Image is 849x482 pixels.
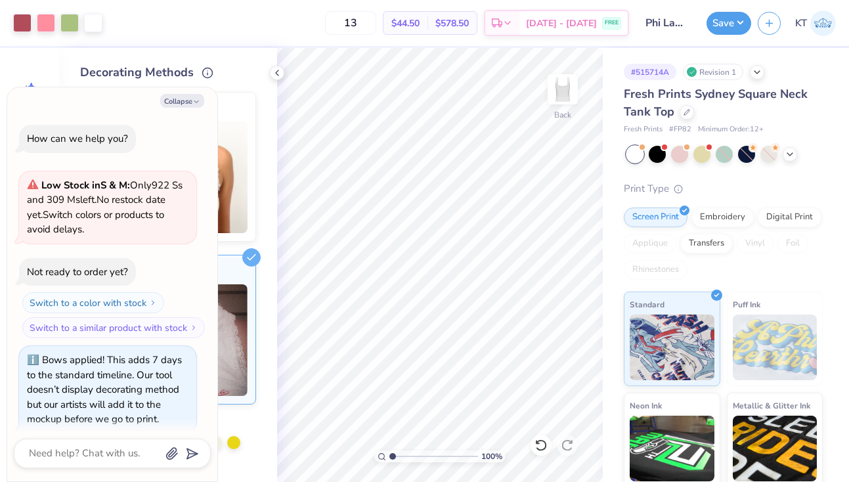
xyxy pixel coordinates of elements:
button: Save [707,12,751,35]
div: Digital Print [758,208,821,227]
div: Not ready to order yet? [27,265,128,278]
span: 100 % [481,450,502,462]
div: Rhinestones [624,260,687,280]
span: Minimum Order: 12 + [698,124,764,135]
div: Bows applied! This adds 7 days to the standard timeline. Our tool doesn’t display decorating meth... [27,353,182,426]
button: Switch to a color with stock [22,292,164,313]
div: # 515714A [624,64,676,80]
div: Revision 1 [683,64,743,80]
span: Fresh Prints Sydney Square Neck Tank Top [624,86,808,120]
div: Back [554,109,571,121]
div: Screen Print [624,208,687,227]
div: Transfers [680,234,733,253]
img: Back [550,76,576,102]
div: Vinyl [737,234,773,253]
input: – – [325,11,376,35]
a: KT [795,11,836,36]
div: Print Type [624,181,823,196]
span: No restock date yet. [27,193,165,221]
img: Karen Tian [810,11,836,36]
span: $44.50 [391,16,420,30]
img: Neon Ink [630,416,714,481]
span: FREE [605,18,619,28]
span: KT [795,16,807,31]
img: Puff Ink [733,315,817,380]
div: Decorating Methods [80,64,256,81]
div: How can we help you? [27,132,128,145]
span: Puff Ink [733,297,760,311]
input: Untitled Design [636,10,700,36]
span: $578.50 [435,16,469,30]
div: Embroidery [691,208,754,227]
span: Only 922 Ss and 309 Ms left. Switch colors or products to avoid delays. [27,179,183,236]
img: Switch to a color with stock [149,299,157,307]
span: [DATE] - [DATE] [526,16,597,30]
img: Standard [630,315,714,380]
span: Metallic & Glitter Ink [733,399,810,412]
img: Metallic & Glitter Ink [733,416,817,481]
span: Neon Ink [630,399,662,412]
button: Switch to a similar product with stock [22,317,205,338]
span: # FP82 [669,124,691,135]
span: Standard [630,297,664,311]
img: Switch to a similar product with stock [190,324,198,332]
span: Fresh Prints [624,124,663,135]
div: Foil [777,234,808,253]
strong: Low Stock in S & M : [41,179,130,192]
button: Collapse [160,94,204,108]
div: Applique [624,234,676,253]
